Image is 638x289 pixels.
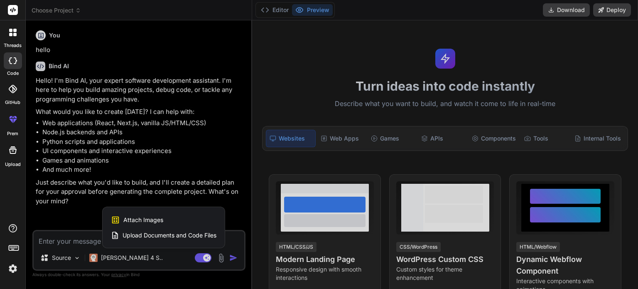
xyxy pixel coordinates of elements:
label: prem [7,130,18,137]
img: settings [6,262,20,276]
span: Upload Documents and Code Files [123,231,216,240]
label: threads [4,42,22,49]
label: GitHub [5,99,20,106]
label: Upload [5,161,21,168]
label: code [7,70,19,77]
span: Attach Images [123,216,163,224]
